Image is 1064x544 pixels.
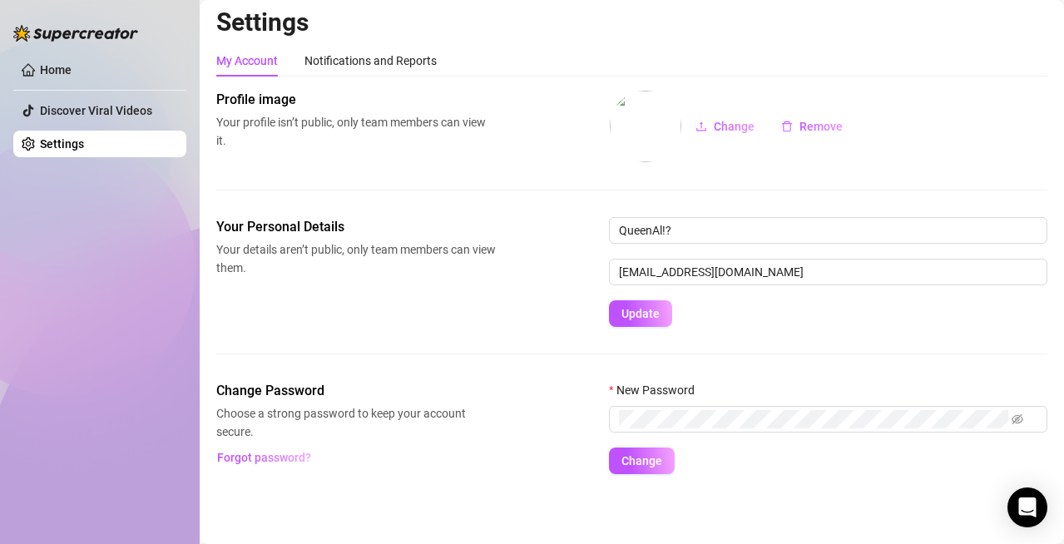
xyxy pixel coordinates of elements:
[695,121,707,132] span: upload
[40,104,152,117] a: Discover Viral Videos
[216,404,496,441] span: Choose a strong password to keep your account secure.
[216,90,496,110] span: Profile image
[216,444,311,471] button: Forgot password?
[619,410,1008,428] input: New Password
[799,120,843,133] span: Remove
[768,113,856,140] button: Remove
[40,63,72,77] a: Home
[1007,487,1047,527] div: Open Intercom Messenger
[609,300,672,327] button: Update
[216,113,496,150] span: Your profile isn’t public, only team members can view it.
[621,454,662,467] span: Change
[682,113,768,140] button: Change
[609,217,1047,244] input: Enter name
[609,448,675,474] button: Change
[609,259,1047,285] input: Enter new email
[304,52,437,70] div: Notifications and Reports
[40,137,84,151] a: Settings
[216,7,1047,38] h2: Settings
[621,307,660,320] span: Update
[1012,413,1023,425] span: eye-invisible
[714,120,755,133] span: Change
[610,91,681,162] img: profilePics%2Fr1lyKhASZfXtIhulnGI9V5wJzaH2.png
[216,240,496,277] span: Your details aren’t public, only team members can view them.
[216,381,496,401] span: Change Password
[217,451,311,464] span: Forgot password?
[609,381,705,399] label: New Password
[216,217,496,237] span: Your Personal Details
[216,52,278,70] div: My Account
[13,25,138,42] img: logo-BBDzfeDw.svg
[781,121,793,132] span: delete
